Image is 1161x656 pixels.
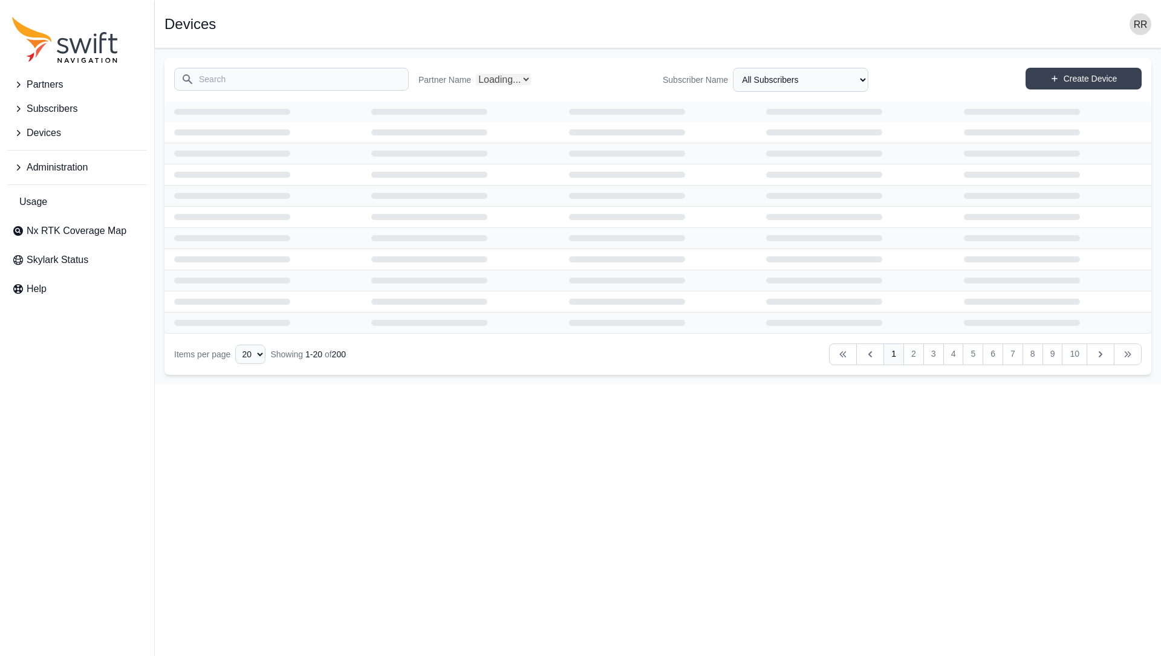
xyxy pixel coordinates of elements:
a: 9 [1042,343,1063,365]
a: Nx RTK Coverage Map [7,219,147,243]
label: Partner Name [418,74,471,86]
span: Skylark Status [27,253,88,267]
a: 1 [883,343,904,365]
a: 3 [923,343,944,365]
a: Skylark Status [7,248,147,272]
select: Display Limit [235,345,265,364]
span: Items per page [174,349,230,359]
span: Help [27,282,47,296]
span: Usage [19,195,47,209]
div: Showing of [270,348,346,360]
a: 7 [1003,343,1023,365]
span: Nx RTK Coverage Map [27,224,126,238]
button: Partners [7,73,147,97]
button: Administration [7,155,147,180]
a: Help [7,277,147,301]
h1: Devices [164,17,216,31]
span: Administration [27,160,88,175]
select: Subscriber [733,68,868,92]
span: 1 - 20 [305,349,322,359]
img: user photo [1130,13,1151,35]
span: Partners [27,77,63,92]
span: 200 [332,349,346,359]
a: 6 [983,343,1003,365]
button: Subscribers [7,97,147,121]
a: 10 [1062,343,1087,365]
input: Search [174,68,409,91]
a: Usage [7,190,147,214]
span: Devices [27,126,61,140]
label: Subscriber Name [663,74,728,86]
a: Create Device [1026,68,1142,89]
button: Devices [7,121,147,145]
a: 8 [1023,343,1043,365]
a: 4 [943,343,964,365]
nav: Table navigation [164,334,1151,375]
a: 2 [903,343,924,365]
span: Subscribers [27,102,77,116]
a: 5 [963,343,983,365]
